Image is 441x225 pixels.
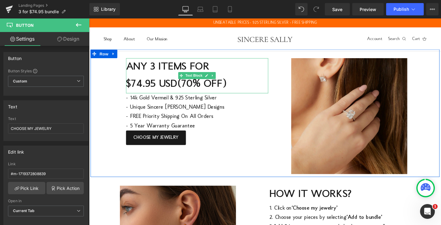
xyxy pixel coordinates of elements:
[39,64,94,76] span: $74.95 USD
[13,79,27,84] b: Custom
[55,11,88,32] a: Our Mission
[332,6,342,13] span: Save
[101,6,116,12] span: Library
[193,3,208,15] a: Laptop
[39,89,190,99] p: - Unique Sincere [PERSON_NAME] Designs
[420,204,435,219] iframe: Intercom live chat
[394,7,409,12] span: Publish
[295,3,308,15] button: Undo
[10,11,30,32] a: Shop
[8,146,24,155] div: Edit link
[8,52,22,61] div: Button
[295,18,311,26] a: Account
[108,2,265,7] div: Unbeatable Prices · 925 Sterling Silver · Free Shipping
[101,57,121,64] span: Text Block
[360,6,376,13] span: Preview
[352,3,384,15] a: Preview
[342,18,357,26] a: Cart
[223,3,237,15] a: Mobile
[154,15,219,28] img: Sincere Sally
[31,11,54,32] a: About
[426,3,439,15] button: More
[8,169,84,179] input: https://your-shop.myshopify.com
[39,99,190,109] p: - FREE Priority Shipping On All Orders
[13,208,35,213] b: Current Tab
[18,9,59,14] span: 3 for $74.95 bundle
[317,18,336,26] a: Search
[18,3,89,8] a: Landing Pages
[8,68,84,73] div: Button Styles
[386,3,424,15] button: Publish
[39,119,103,134] a: CHOOSE MY JEWELRY
[178,3,193,15] a: Desktop
[273,208,310,214] span: ‘Add to bundle’
[47,182,84,194] a: Pick Action
[22,33,30,42] a: Expand / Collapse
[94,64,146,76] span: (70% OFF)
[8,199,84,203] div: Open in
[433,204,438,209] span: 1
[208,3,223,15] a: Tablet
[128,57,134,64] a: Expand / Collapse
[8,182,45,194] a: Pick Link
[317,18,329,26] span: Search
[39,46,128,57] span: ANY 3 ITEMS FOR
[310,3,322,15] button: Redo
[191,181,278,192] span: HOW IT WORKS?
[342,18,351,26] span: Cart
[10,33,22,42] span: Row
[8,101,17,109] div: Text
[39,109,190,119] p: - 5 Year Warranty Guarantee
[8,162,84,166] div: Link
[89,3,120,15] a: New Library
[8,117,84,121] div: Text
[46,32,91,46] a: Design
[16,23,34,28] span: Button
[47,124,95,129] span: CHOOSE MY JEWELRY
[39,79,190,89] p: - 14k Gold Vermeil & 925 Sterling Silver
[214,198,263,204] span: ‘Choose my jewelry’
[195,218,257,224] span: Add 3 items to your cart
